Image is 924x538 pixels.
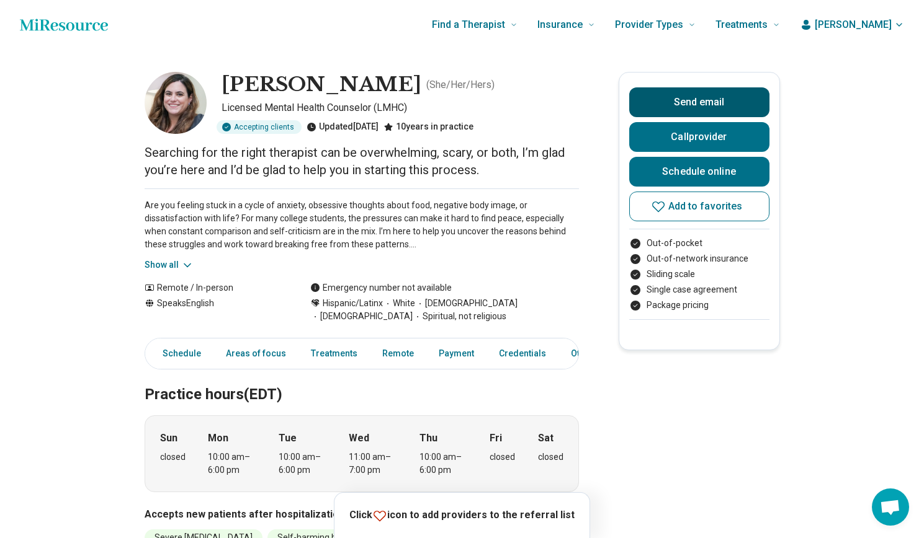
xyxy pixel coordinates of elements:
[222,100,579,115] p: Licensed Mental Health Counselor (LMHC)
[303,341,365,366] a: Treatments
[208,451,256,477] div: 10:00 am – 6:00 pm
[145,72,207,134] img: Lisa Jimenez, Licensed Mental Health Counselor (LMHC)
[490,451,515,464] div: closed
[629,299,769,312] li: Package pricing
[279,451,326,477] div: 10:00 am – 6:00 pm
[349,451,397,477] div: 11:00 am – 7:00 pm
[629,268,769,281] li: Sliding scale
[160,451,186,464] div: closed
[145,281,285,294] div: Remote / In-person
[145,297,285,323] div: Speaks English
[349,508,575,523] p: Click icon to add providers to the referral list
[145,415,579,492] div: When does the program meet?
[629,87,769,117] button: Send email
[145,199,579,251] p: Are you feeling stuck in a cycle of anxiety, obsessive thoughts about food, negative body image, ...
[800,17,904,32] button: [PERSON_NAME]
[217,120,302,134] div: Accepting clients
[615,16,683,33] span: Provider Types
[629,237,769,250] li: Out-of-pocket
[160,431,177,446] strong: Sun
[537,16,583,33] span: Insurance
[145,355,579,405] h2: Practice hours (EDT)
[208,431,228,446] strong: Mon
[375,341,421,366] a: Remote
[419,451,467,477] div: 10:00 am – 6:00 pm
[715,16,768,33] span: Treatments
[815,17,892,32] span: [PERSON_NAME]
[145,507,579,522] h3: Accepts new patients after hospitalization for
[279,431,297,446] strong: Tue
[629,192,769,221] button: Add to favorites
[629,122,769,152] button: Callprovider
[384,120,473,134] div: 10 years in practice
[629,237,769,312] ul: Payment options
[349,431,369,446] strong: Wed
[629,157,769,187] a: Schedule online
[310,281,452,294] div: Emergency number not available
[222,72,421,98] h1: [PERSON_NAME]
[629,283,769,296] li: Single case agreement
[323,297,383,310] span: Hispanic/Latinx
[218,341,294,366] a: Areas of focus
[538,451,563,464] div: closed
[431,341,482,366] a: Payment
[668,201,743,211] span: Add to favorites
[148,341,209,366] a: Schedule
[426,77,495,92] p: ( She/Her/Hers )
[872,488,909,526] a: Open chat
[415,297,518,310] span: [DEMOGRAPHIC_DATA]
[310,310,413,323] span: [DEMOGRAPHIC_DATA]
[629,252,769,265] li: Out-of-network insurance
[383,297,415,310] span: White
[413,310,506,323] span: Spiritual, not religious
[145,144,579,179] p: Searching for the right therapist can be overwhelming, scary, or both, I’m glad you’re here and I...
[538,431,554,446] strong: Sat
[145,258,194,271] button: Show all
[490,431,502,446] strong: Fri
[491,341,554,366] a: Credentials
[563,341,608,366] a: Other
[307,120,379,134] div: Updated [DATE]
[20,12,108,37] a: Home page
[432,16,505,33] span: Find a Therapist
[419,431,437,446] strong: Thu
